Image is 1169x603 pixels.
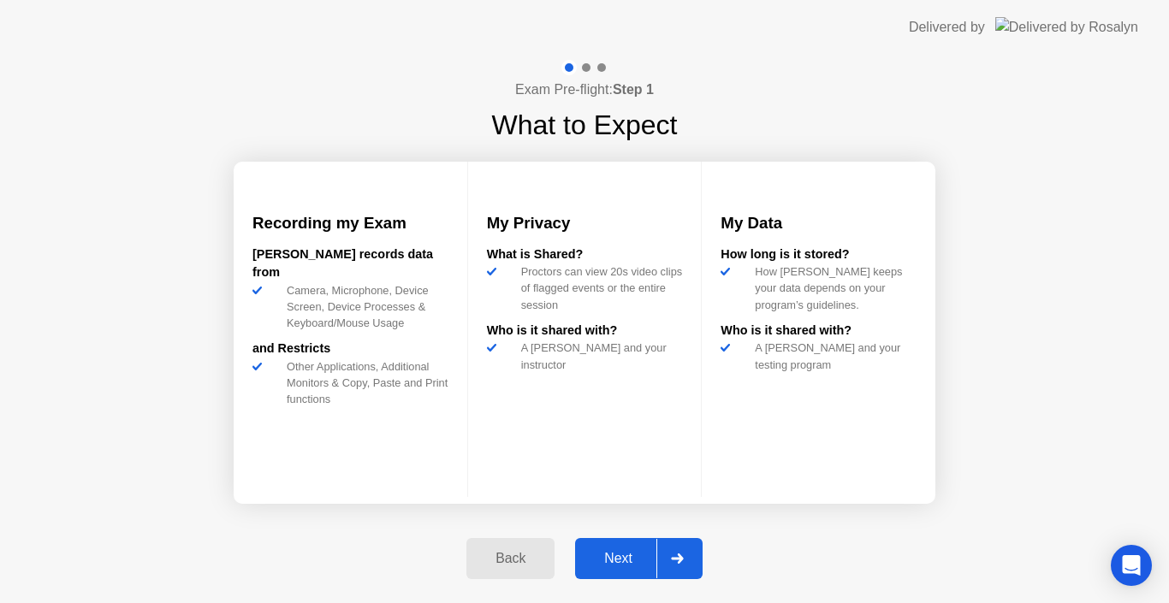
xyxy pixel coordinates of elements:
div: Delivered by [909,17,985,38]
div: Who is it shared with? [487,322,683,340]
div: A [PERSON_NAME] and your instructor [514,340,683,372]
div: Proctors can view 20s video clips of flagged events or the entire session [514,263,683,313]
h3: My Privacy [487,211,683,235]
div: Next [580,551,656,566]
div: and Restricts [252,340,448,358]
h3: My Data [721,211,917,235]
div: Other Applications, Additional Monitors & Copy, Paste and Print functions [280,358,448,408]
img: Delivered by Rosalyn [995,17,1138,37]
div: A [PERSON_NAME] and your testing program [748,340,917,372]
div: [PERSON_NAME] records data from [252,245,448,282]
div: How long is it stored? [721,245,917,264]
div: Open Intercom Messenger [1111,545,1152,586]
button: Next [575,538,703,579]
div: Who is it shared with? [721,322,917,340]
h1: What to Expect [492,104,678,145]
button: Back [466,538,555,579]
b: Step 1 [613,82,654,97]
h4: Exam Pre-flight: [515,80,654,100]
div: Back [472,551,549,566]
h3: Recording my Exam [252,211,448,235]
div: What is Shared? [487,245,683,264]
div: How [PERSON_NAME] keeps your data depends on your program’s guidelines. [748,263,917,313]
div: Camera, Microphone, Device Screen, Device Processes & Keyboard/Mouse Usage [280,282,448,332]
